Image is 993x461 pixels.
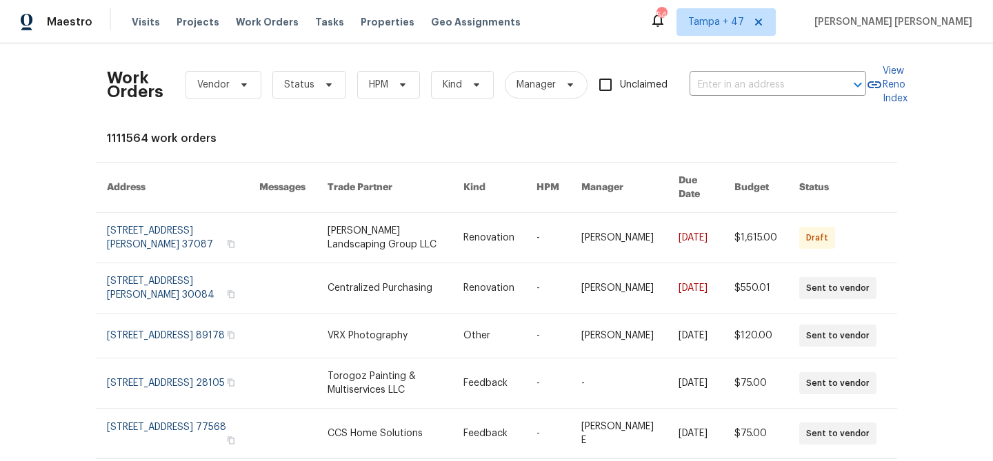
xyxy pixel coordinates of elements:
td: - [525,314,570,358]
td: - [525,409,570,459]
td: [PERSON_NAME] [570,213,668,263]
td: CCS Home Solutions [317,409,452,459]
th: Trade Partner [317,163,452,213]
button: Copy Address [225,434,237,447]
span: Status [284,78,314,92]
span: Tasks [315,17,344,27]
span: Kind [443,78,462,92]
span: Work Orders [236,15,299,29]
td: [PERSON_NAME] E [570,409,668,459]
th: Address [96,163,248,213]
td: - [525,213,570,263]
input: Enter in an address [690,74,827,96]
th: Manager [570,163,668,213]
th: Messages [248,163,317,213]
td: VRX Photography [317,314,452,358]
span: Tampa + 47 [688,15,744,29]
span: Vendor [197,78,230,92]
button: Copy Address [225,329,237,341]
td: - [525,358,570,409]
td: Torogoz Painting & Multiservices LLC [317,358,452,409]
td: Renovation [452,263,525,314]
td: [PERSON_NAME] [570,314,668,358]
td: - [525,263,570,314]
h2: Work Orders [107,71,163,99]
th: HPM [525,163,570,213]
span: Maestro [47,15,92,29]
a: View Reno Index [866,64,907,105]
th: Due Date [668,163,723,213]
td: Centralized Purchasing [317,263,452,314]
td: [PERSON_NAME] Landscaping Group LLC [317,213,452,263]
span: Manager [516,78,556,92]
span: Visits [132,15,160,29]
span: Geo Assignments [431,15,521,29]
td: Other [452,314,525,358]
td: Feedback [452,358,525,409]
button: Copy Address [225,288,237,300]
span: Projects [177,15,219,29]
td: Renovation [452,213,525,263]
span: [PERSON_NAME] [PERSON_NAME] [809,15,972,29]
span: HPM [369,78,388,92]
td: - [570,358,668,409]
div: 1111564 work orders [107,132,886,145]
div: 544 [656,8,666,22]
th: Budget [723,163,788,213]
button: Open [848,75,867,94]
td: Feedback [452,409,525,459]
td: [PERSON_NAME] [570,263,668,314]
button: Copy Address [225,238,237,250]
th: Status [788,163,897,213]
button: Copy Address [225,376,237,389]
span: Unclaimed [620,78,668,92]
span: Properties [361,15,414,29]
th: Kind [452,163,525,213]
